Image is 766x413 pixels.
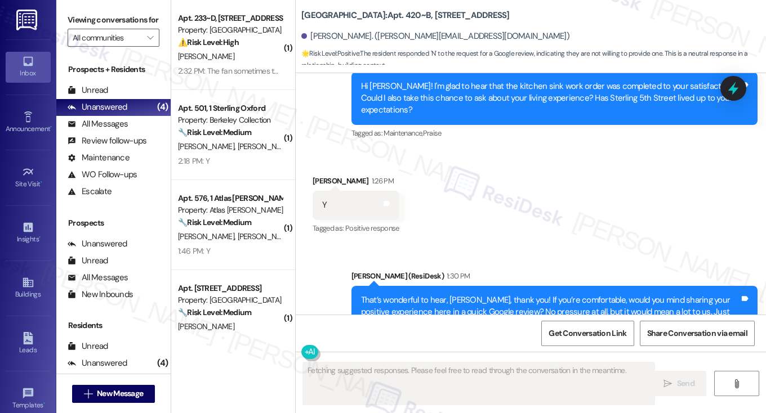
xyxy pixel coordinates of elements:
[178,156,210,166] div: 2:18 PM: Y
[351,125,758,141] div: Tagged as:
[68,84,108,96] div: Unread
[178,12,282,24] div: Apt. 233~D, [STREET_ADDRESS]
[369,175,394,187] div: 1:26 PM
[6,52,51,82] a: Inbox
[84,389,92,398] i: 
[322,199,327,211] div: Y
[301,49,359,58] strong: 🌟 Risk Level: Positive
[6,163,51,193] a: Site Visit •
[677,378,694,389] span: Send
[68,101,127,113] div: Unanswered
[154,354,171,372] div: (4)
[97,388,143,399] span: New Message
[313,220,399,236] div: Tagged as:
[238,141,294,151] span: [PERSON_NAME]
[652,371,706,396] button: Send
[423,128,442,138] span: Praise
[68,186,112,197] div: Escalate
[301,30,569,42] div: [PERSON_NAME]. ([PERSON_NAME][EMAIL_ADDRESS][DOMAIN_NAME])
[301,48,766,72] span: : The resident responded 'N' to the request for a Google review, indicating they are not willing ...
[178,114,282,126] div: Property: Berkeley Collection
[68,11,159,29] label: Viewing conversations for
[68,340,108,352] div: Unread
[345,223,399,233] span: Positive response
[238,231,294,241] span: [PERSON_NAME]
[68,272,128,284] div: All Messages
[68,357,127,369] div: Unanswered
[178,141,238,151] span: [PERSON_NAME]
[68,255,108,267] div: Unread
[663,379,672,388] i: 
[303,362,654,405] textarea: Fetching suggested responses. Please feel free to read through the conversation in the meantime.
[178,231,238,241] span: [PERSON_NAME]
[56,217,171,229] div: Prospects
[6,273,51,303] a: Buildings
[301,10,510,21] b: [GEOGRAPHIC_DATA]: Apt. 420~B, [STREET_ADDRESS]
[39,234,41,241] span: •
[732,379,741,388] i: 
[351,270,758,286] div: [PERSON_NAME] (ResiDesk)
[361,80,740,116] div: Hi [PERSON_NAME]! I'm glad to hear that the kitchen sink work order was completed to your satisfa...
[50,123,52,131] span: •
[178,37,239,47] strong: ⚠️ Risk Level: High
[56,64,171,75] div: Prospects + Residents
[68,238,127,250] div: Unanswered
[6,329,51,359] a: Leads
[6,218,51,248] a: Insights •
[16,10,39,30] img: ResiDesk Logo
[72,385,155,403] button: New Message
[68,135,146,147] div: Review follow-ups
[178,217,251,227] strong: 🔧 Risk Level: Medium
[178,282,282,294] div: Apt. [STREET_ADDRESS]
[178,51,234,61] span: [PERSON_NAME]
[178,192,282,204] div: Apt. 576, 1 Atlas [PERSON_NAME]
[384,128,422,138] span: Maintenance ,
[178,127,251,137] strong: 🔧 Risk Level: Medium
[56,320,171,331] div: Residents
[178,307,251,317] strong: 🔧 Risk Level: Medium
[43,399,45,407] span: •
[647,327,747,339] span: Share Conversation via email
[178,246,210,256] div: 1:46 PM: Y
[178,321,234,331] span: [PERSON_NAME]
[68,169,137,181] div: WO Follow-ups
[444,270,470,282] div: 1:30 PM
[361,294,740,330] div: That’s wonderful to hear, [PERSON_NAME], thank you! If you’re comfortable, would you mind sharing...
[73,29,141,47] input: All communities
[68,118,128,130] div: All Messages
[178,24,282,36] div: Property: [GEOGRAPHIC_DATA]
[178,204,282,216] div: Property: Atlas [PERSON_NAME]
[154,98,171,116] div: (4)
[68,289,133,300] div: New Inbounds
[178,294,282,306] div: Property: [GEOGRAPHIC_DATA]
[541,321,634,346] button: Get Conversation Link
[41,178,42,186] span: •
[640,321,755,346] button: Share Conversation via email
[178,102,282,114] div: Apt. 501, 1 Sterling Oxford
[549,327,626,339] span: Get Conversation Link
[147,33,153,42] i: 
[313,175,399,191] div: [PERSON_NAME]
[68,152,130,164] div: Maintenance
